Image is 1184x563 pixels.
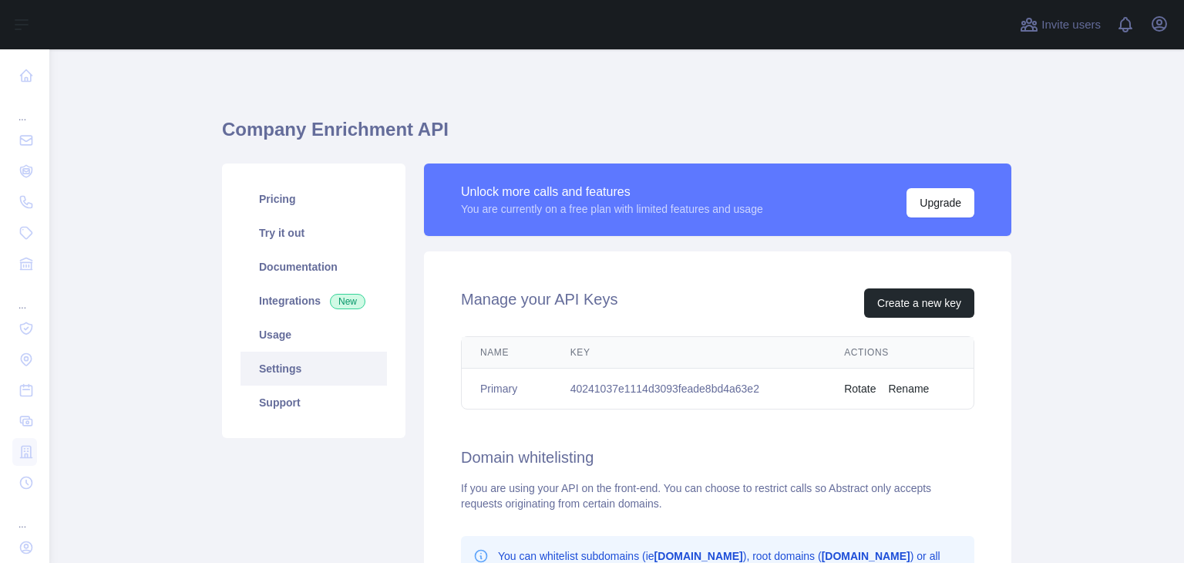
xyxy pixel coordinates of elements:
[461,447,974,468] h2: Domain whitelisting
[461,288,617,318] h2: Manage your API Keys
[461,183,763,201] div: Unlock more calls and features
[462,337,552,369] th: Name
[12,500,37,531] div: ...
[462,369,552,410] td: Primary
[240,318,387,352] a: Usage
[12,281,37,312] div: ...
[240,386,387,420] a: Support
[552,337,826,369] th: Key
[654,550,743,562] b: [DOMAIN_NAME]
[222,117,1011,154] h1: Company Enrichment API
[240,352,387,386] a: Settings
[906,188,974,217] button: Upgrade
[826,337,974,369] th: Actions
[461,201,763,217] div: You are currently on a free plan with limited features and usage
[844,381,876,396] button: Rotate
[240,182,387,216] a: Pricing
[240,216,387,250] a: Try it out
[461,480,974,511] div: If you are using your API on the front-end. You can choose to restrict calls so Abstract only acc...
[240,250,387,284] a: Documentation
[864,288,974,318] button: Create a new key
[240,284,387,318] a: Integrations New
[888,381,929,396] button: Rename
[822,550,910,562] b: [DOMAIN_NAME]
[330,294,365,309] span: New
[12,93,37,123] div: ...
[1017,12,1104,37] button: Invite users
[552,369,826,410] td: 40241037e1114d3093feade8bd4a63e2
[1041,16,1101,34] span: Invite users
